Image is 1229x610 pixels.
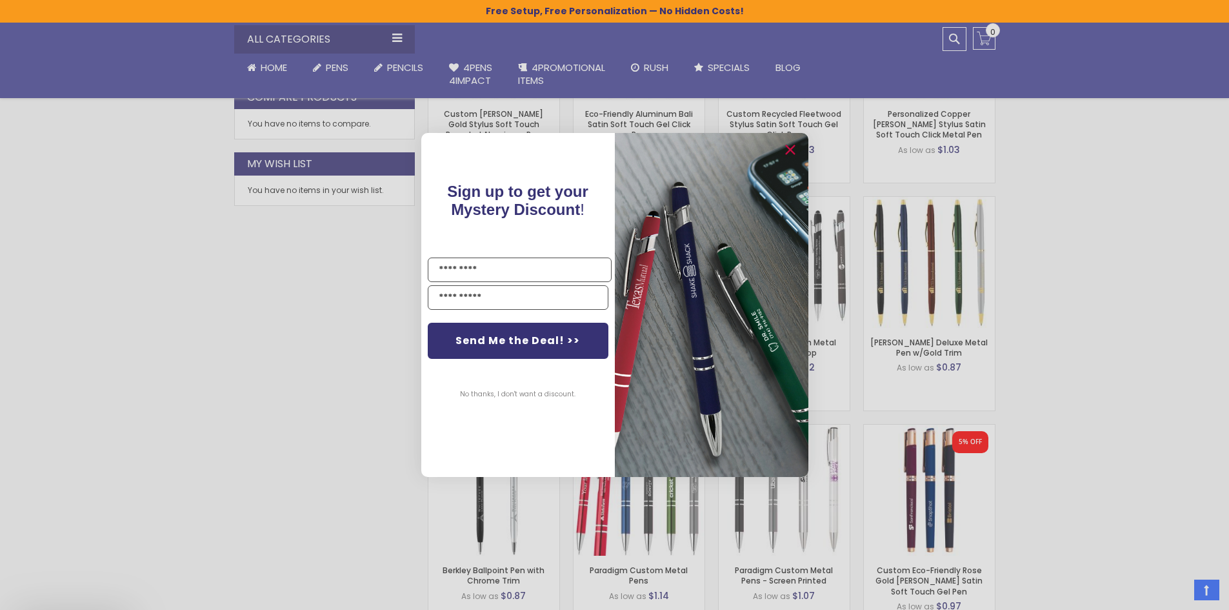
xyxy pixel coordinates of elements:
button: No thanks, I don't want a discount. [454,378,582,411]
button: Close dialog [780,139,801,160]
input: YOUR EMAIL [428,285,608,310]
img: 081b18bf-2f98-4675-a917-09431eb06994.jpeg [615,133,808,477]
button: Send Me the Deal! >> [428,323,608,359]
span: ! [447,183,588,218]
span: Sign up to get your Mystery Discount [447,183,588,218]
iframe: Google Customer Reviews [1123,575,1229,610]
